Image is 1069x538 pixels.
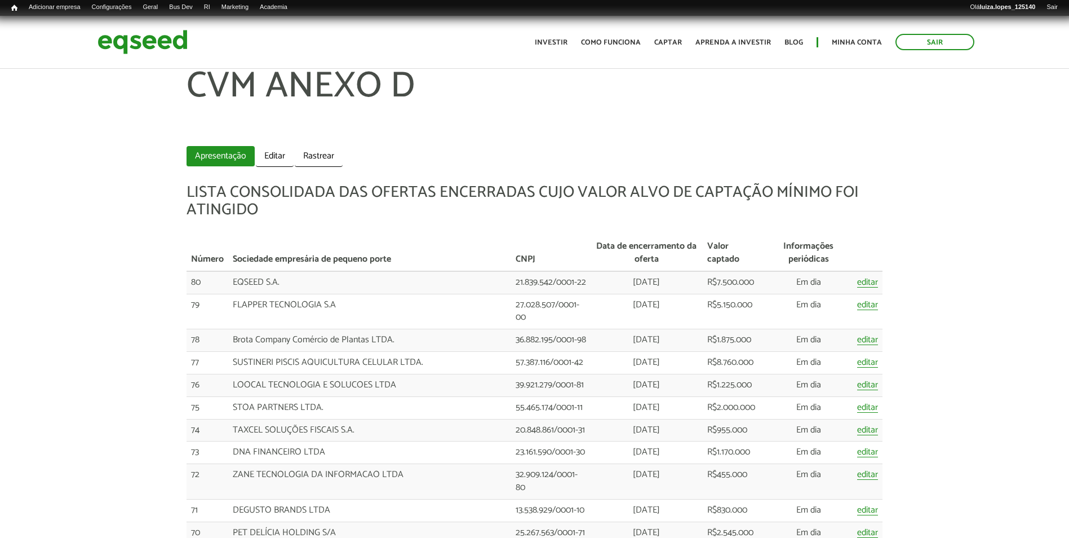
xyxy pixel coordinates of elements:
td: 36.882.195/0001-98 [511,329,591,352]
td: 55.465.174/0001-11 [511,396,591,419]
td: 32.909.124/0001-80 [511,464,591,500]
td: 27.028.507/0001-00 [511,294,591,329]
td: 74 [187,419,228,442]
a: Investir [535,39,567,46]
th: Data de encerramento da oferta [591,236,703,271]
a: Configurações [86,3,137,12]
td: R$1.225.000 [703,374,765,396]
a: editar [857,358,878,368]
a: Minha conta [832,39,882,46]
span: [DATE] [633,467,660,482]
a: Sair [1041,3,1063,12]
span: Início [11,4,17,12]
a: Marketing [216,3,254,12]
td: R$455.000 [703,464,765,500]
a: editar [857,336,878,345]
td: STOA PARTNERS LTDA. [228,396,511,419]
td: Brota Company Comércio de Plantas LTDA. [228,329,511,352]
h5: LISTA CONSOLIDADA DAS OFERTAS ENCERRADAS CUJO VALOR ALVO DE CAPTAÇÃO MÍNIMO FOI ATINGIDO [187,184,882,219]
img: EqSeed [97,27,188,57]
a: editar [857,278,878,288]
a: Rastrear [295,146,343,167]
td: FLAPPER TECNOLOGIA S.A [228,294,511,329]
span: [DATE] [633,297,660,312]
td: Em dia [765,352,853,374]
span: [DATE] [633,502,660,518]
td: SUSTINERI PISCIS AQUICULTURA CELULAR LTDA. [228,352,511,374]
td: 76 [187,374,228,396]
span: [DATE] [633,400,660,415]
td: 73 [187,442,228,464]
h1: CVM ANEXO D [187,67,882,140]
a: Sair [895,34,974,50]
a: Blog [784,39,803,46]
td: ZANE TECNOLOGIA DA INFORMACAO LTDA [228,464,511,500]
td: Em dia [765,419,853,442]
span: [DATE] [633,377,660,393]
span: [DATE] [633,422,660,438]
a: editar [857,470,878,480]
td: 78 [187,329,228,352]
td: R$1.170.000 [703,442,765,464]
a: editar [857,426,878,435]
td: 20.848.861/0001-31 [511,419,591,442]
th: Informações periódicas [765,236,853,271]
span: [DATE] [633,275,660,290]
td: 23.161.590/0001-30 [511,442,591,464]
td: 21.839.542/0001-22 [511,271,591,294]
td: 79 [187,294,228,329]
td: R$2.000.000 [703,396,765,419]
td: Em dia [765,374,853,396]
a: Geral [137,3,163,12]
td: 71 [187,499,228,522]
a: Bus Dev [163,3,198,12]
th: CNPJ [511,236,591,271]
a: Oláluiza.lopes_125140 [964,3,1041,12]
a: Adicionar empresa [23,3,86,12]
a: editar [857,528,878,538]
td: Em dia [765,271,853,294]
td: Em dia [765,294,853,329]
a: editar [857,448,878,457]
td: R$1.875.000 [703,329,765,352]
a: Como funciona [581,39,641,46]
td: R$830.000 [703,499,765,522]
td: R$5.150.000 [703,294,765,329]
span: [DATE] [633,355,660,370]
a: Editar [256,146,294,167]
td: 13.538.929/0001-10 [511,499,591,522]
td: 39.921.279/0001-81 [511,374,591,396]
td: TAXCEL SOLUÇÕES FISCAIS S.A. [228,419,511,442]
td: 77 [187,352,228,374]
td: LOOCAL TECNOLOGIA E SOLUCOES LTDA [228,374,511,396]
a: editar [857,301,878,310]
td: Em dia [765,329,853,352]
td: 72 [187,464,228,500]
td: Em dia [765,396,853,419]
th: Sociedade empresária de pequeno porte [228,236,511,271]
td: R$8.760.000 [703,352,765,374]
a: Apresentação [187,146,255,167]
td: 80 [187,271,228,294]
td: Em dia [765,464,853,500]
td: DEGUSTO BRANDS LTDA [228,499,511,522]
td: R$7.500.000 [703,271,765,294]
td: Em dia [765,442,853,464]
a: Academia [254,3,293,12]
td: R$955.000 [703,419,765,442]
a: Início [6,3,23,14]
td: Em dia [765,499,853,522]
a: Captar [654,39,682,46]
td: EQSEED S.A. [228,271,511,294]
th: Número [187,236,228,271]
span: [DATE] [633,332,660,347]
strong: luiza.lopes_125140 [980,3,1036,10]
th: Valor captado [703,236,765,271]
a: editar [857,506,878,515]
a: editar [857,403,878,413]
td: DNA FINANCEIRO LTDA [228,442,511,464]
a: editar [857,381,878,390]
span: [DATE] [633,444,660,460]
a: RI [198,3,216,12]
a: Aprenda a investir [695,39,771,46]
